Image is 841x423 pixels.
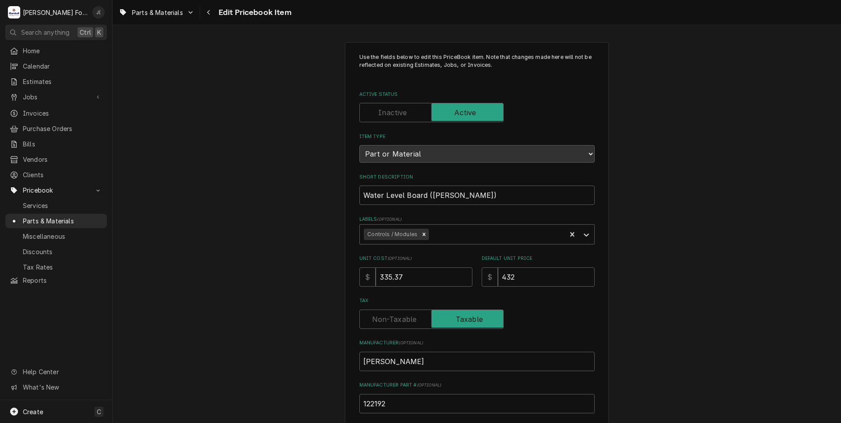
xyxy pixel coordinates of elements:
[80,28,91,37] span: Ctrl
[377,217,402,222] span: ( optional )
[23,46,102,55] span: Home
[359,91,595,98] label: Active Status
[23,201,102,210] span: Services
[388,256,412,261] span: ( optional )
[8,6,20,18] div: Marshall Food Equipment Service's Avatar
[5,137,107,151] a: Bills
[23,124,102,133] span: Purchase Orders
[359,255,472,262] label: Unit Cost
[8,6,20,18] div: M
[399,340,423,345] span: ( optional )
[5,106,107,120] a: Invoices
[5,121,107,136] a: Purchase Orders
[5,25,107,40] button: Search anythingCtrlK
[23,367,102,376] span: Help Center
[5,198,107,213] a: Services
[202,5,216,19] button: Navigate back
[23,62,102,71] span: Calendar
[23,276,102,285] span: Reports
[5,244,107,259] a: Discounts
[92,6,105,18] div: Jeff Debigare (109)'s Avatar
[5,380,107,394] a: Go to What's New
[359,133,595,163] div: Item Type
[482,255,595,286] div: Default Unit Price
[23,77,102,86] span: Estimates
[364,229,419,240] div: Controls / Modules
[5,273,107,288] a: Reports
[23,109,102,118] span: Invoices
[23,186,89,195] span: Pricebook
[132,8,183,17] span: Parts & Materials
[23,216,102,226] span: Parts & Materials
[5,90,107,104] a: Go to Jobs
[359,255,472,286] div: Unit Cost
[359,216,595,244] div: Labels
[5,44,107,58] a: Home
[216,7,292,18] span: Edit Pricebook Item
[23,383,102,392] span: What's New
[97,28,101,37] span: K
[359,339,595,371] div: Manufacturer
[23,263,102,272] span: Tax Rates
[359,133,595,140] label: Item Type
[5,59,107,73] a: Calendar
[5,365,107,379] a: Go to Help Center
[97,407,101,416] span: C
[23,232,102,241] span: Miscellaneous
[23,170,102,179] span: Clients
[5,260,107,274] a: Tax Rates
[21,28,69,37] span: Search anything
[23,92,89,102] span: Jobs
[23,408,43,416] span: Create
[359,91,595,122] div: Active Status
[5,168,107,182] a: Clients
[359,53,595,77] p: Use the fields below to edit this PriceBook item. Note that changes made here will not be reflect...
[359,186,595,205] input: Name used to describe this Part or Material
[5,152,107,167] a: Vendors
[359,174,595,181] label: Short Description
[419,229,429,240] div: Remove Controls / Modules
[5,214,107,228] a: Parts & Materials
[23,247,102,256] span: Discounts
[5,183,107,197] a: Go to Pricebook
[359,382,595,389] label: Manufacturer Part #
[359,382,595,413] div: Manufacturer Part #
[359,267,376,287] div: $
[417,383,442,387] span: ( optional )
[92,6,105,18] div: J(
[359,174,595,205] div: Short Description
[482,267,498,287] div: $
[482,255,595,262] label: Default Unit Price
[23,155,102,164] span: Vendors
[115,5,198,20] a: Go to Parts & Materials
[5,229,107,244] a: Miscellaneous
[359,216,595,223] label: Labels
[23,8,88,17] div: [PERSON_NAME] Food Equipment Service
[359,297,595,328] div: Tax
[23,139,102,149] span: Bills
[359,297,595,304] label: Tax
[5,74,107,89] a: Estimates
[359,339,595,346] label: Manufacturer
